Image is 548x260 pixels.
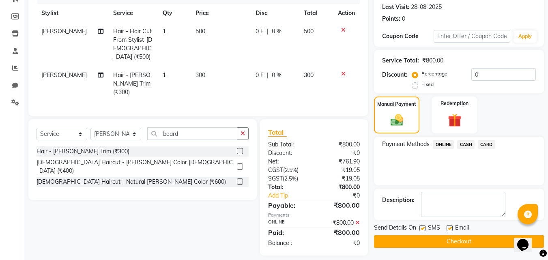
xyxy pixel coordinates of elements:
[411,3,442,11] div: 28-08-2025
[478,140,495,149] span: CARD
[191,4,251,22] th: Price
[314,228,366,237] div: ₹800.00
[262,140,314,149] div: Sub Total:
[37,158,234,175] div: [DEMOGRAPHIC_DATA] Haircut - [PERSON_NAME] Color [DEMOGRAPHIC_DATA] (₹400)
[441,100,468,107] label: Redemption
[433,140,454,149] span: ONLINE
[387,113,407,127] img: _cash.svg
[314,219,366,227] div: ₹800.00
[41,28,87,35] span: [PERSON_NAME]
[422,56,443,65] div: ₹800.00
[382,71,407,79] div: Discount:
[314,174,366,183] div: ₹19.05
[262,219,314,227] div: ONLINE
[314,140,366,149] div: ₹800.00
[421,70,447,77] label: Percentage
[37,4,108,22] th: Stylist
[41,71,87,79] span: [PERSON_NAME]
[272,71,282,80] span: 0 %
[262,228,314,237] div: Paid:
[457,140,475,149] span: CASH
[314,157,366,166] div: ₹761.90
[272,27,282,36] span: 0 %
[147,127,237,140] input: Search or Scan
[314,183,366,191] div: ₹800.00
[304,71,314,79] span: 300
[262,239,314,247] div: Balance :
[421,81,434,88] label: Fixed
[304,28,314,35] span: 500
[163,28,166,35] span: 1
[455,223,469,234] span: Email
[444,112,466,129] img: _gift.svg
[434,30,510,43] input: Enter Offer / Coupon Code
[262,183,314,191] div: Total:
[267,71,269,80] span: |
[314,166,366,174] div: ₹19.05
[262,149,314,157] div: Discount:
[314,200,366,210] div: ₹800.00
[37,147,129,156] div: Hair - [PERSON_NAME] Trim (₹300)
[374,223,416,234] span: Send Details On
[262,191,322,200] a: Add Tip
[382,3,409,11] div: Last Visit:
[314,149,366,157] div: ₹0
[285,167,297,173] span: 2.5%
[514,228,540,252] iframe: chat widget
[428,223,440,234] span: SMS
[402,15,405,23] div: 0
[108,4,158,22] th: Service
[382,15,400,23] div: Points:
[268,175,283,182] span: SGST
[37,178,226,186] div: [DEMOGRAPHIC_DATA] Haircut - Natural [PERSON_NAME] Color (₹600)
[267,27,269,36] span: |
[382,56,419,65] div: Service Total:
[256,27,264,36] span: 0 F
[314,239,366,247] div: ₹0
[284,175,297,182] span: 2.5%
[382,196,415,204] div: Description:
[256,71,264,80] span: 0 F
[268,128,287,137] span: Total
[333,4,360,22] th: Action
[382,32,433,41] div: Coupon Code
[268,166,283,174] span: CGST
[374,235,544,248] button: Checkout
[113,71,150,96] span: Hair - [PERSON_NAME] Trim (₹300)
[251,4,299,22] th: Disc
[262,174,314,183] div: ( )
[323,191,366,200] div: ₹0
[113,28,152,60] span: Hair - Hair Cut From Stylist-[DEMOGRAPHIC_DATA] (₹500)
[514,30,537,43] button: Apply
[196,28,205,35] span: 500
[262,200,314,210] div: Payable:
[163,71,166,79] span: 1
[196,71,205,79] span: 300
[158,4,191,22] th: Qty
[377,101,416,108] label: Manual Payment
[299,4,333,22] th: Total
[268,212,360,219] div: Payments
[262,166,314,174] div: ( )
[382,140,430,148] span: Payment Methods
[262,157,314,166] div: Net:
